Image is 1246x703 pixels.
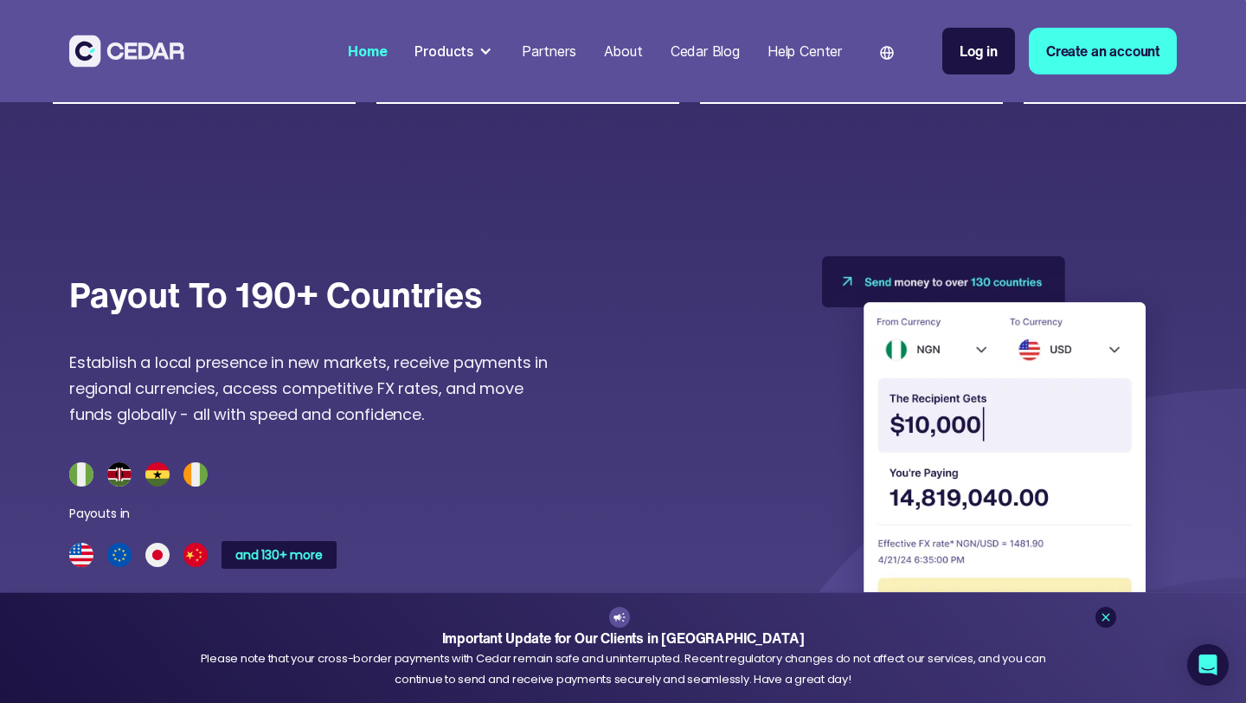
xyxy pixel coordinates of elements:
img: countries [69,462,208,487]
a: Log in [942,28,1015,74]
div: Please note that your cross-border payments with Cedar remain safe and uninterrupted. Recent regu... [199,648,1047,689]
img: world icon [880,46,894,60]
div: Help Center [768,41,842,61]
strong: Important Update for Our Clients in [GEOGRAPHIC_DATA] [442,628,805,648]
div: Payouts in [69,505,130,523]
div: and 130+ more [235,549,323,561]
img: announcement [613,610,626,624]
div: Products [408,34,501,68]
div: Open Intercom Messenger [1187,644,1229,686]
div: Products [414,41,473,61]
div: Payout to 190+ countries [69,274,483,315]
a: Partners [515,32,583,70]
a: Help Center [761,32,849,70]
a: Cedar Blog [664,32,747,70]
a: Create an account [1029,28,1177,74]
span: Establish a local presence in new markets, receive payments in regional currencies, access compet... [69,351,548,425]
div: About [604,41,643,61]
a: Home [341,32,394,70]
div: Cedar Blog [671,41,740,61]
div: Home [348,41,387,61]
div: Partners [522,41,576,61]
div: Log in [960,41,998,61]
img: Send monney to over 130 countries UI [822,256,1177,689]
a: About [597,32,650,70]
